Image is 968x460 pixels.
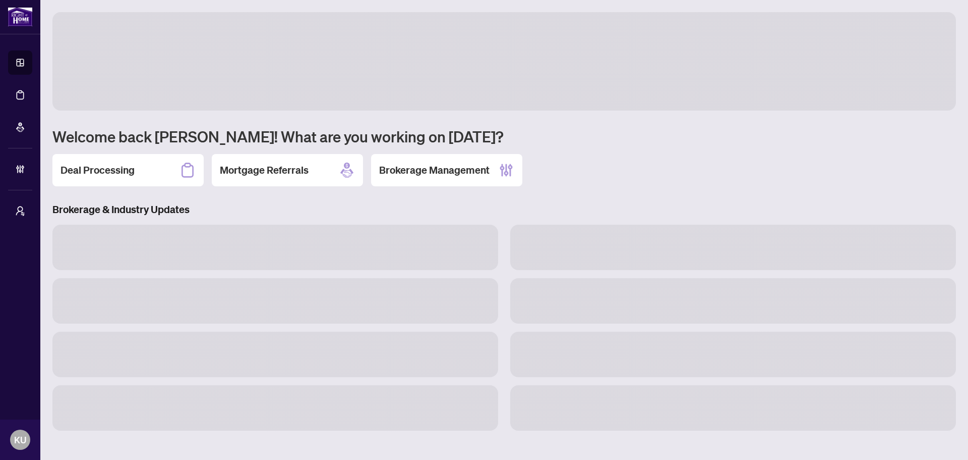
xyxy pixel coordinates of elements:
[14,433,26,447] span: KU
[220,163,309,177] h2: Mortgage Referrals
[8,8,32,26] img: logo
[52,127,956,146] h1: Welcome back [PERSON_NAME]! What are you working on [DATE]?
[15,206,25,216] span: user-switch
[60,163,135,177] h2: Deal Processing
[379,163,490,177] h2: Brokerage Management
[52,202,956,217] h3: Brokerage & Industry Updates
